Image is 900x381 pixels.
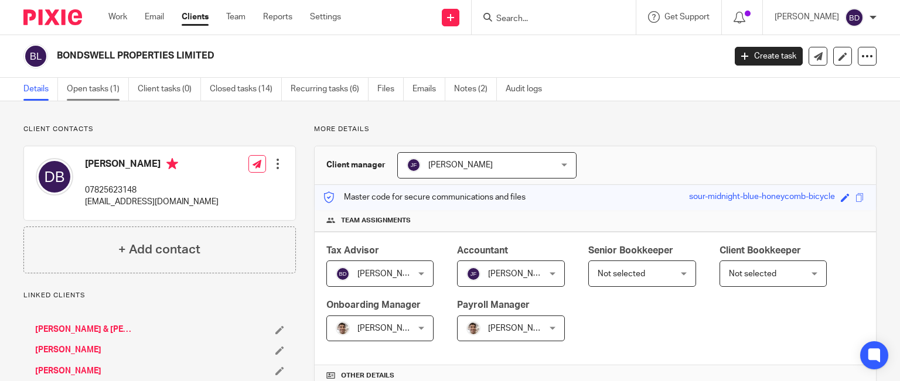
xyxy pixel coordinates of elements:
a: Team [226,11,246,23]
span: [PERSON_NAME] [488,324,553,332]
p: Master code for secure communications and files [323,191,526,203]
p: 07825623148 [85,184,219,196]
span: Other details [341,371,394,380]
a: Email [145,11,164,23]
a: Recurring tasks (6) [291,78,369,101]
a: [PERSON_NAME] [35,344,101,356]
span: Onboarding Manager [326,300,421,310]
span: [PERSON_NAME] [428,161,493,169]
p: Linked clients [23,291,296,300]
a: [PERSON_NAME] & [PERSON_NAME] [35,324,135,335]
p: [PERSON_NAME] [775,11,839,23]
a: Open tasks (1) [67,78,129,101]
a: [PERSON_NAME] [35,365,101,377]
span: Not selected [598,270,645,278]
img: svg%3E [23,44,48,68]
a: Client tasks (0) [138,78,201,101]
a: Notes (2) [454,78,497,101]
p: Client contacts [23,125,296,134]
img: svg%3E [466,267,480,281]
a: Details [23,78,58,101]
img: PXL_20240409_141816916.jpg [336,321,350,335]
span: Payroll Manager [457,300,530,310]
a: Audit logs [506,78,551,101]
img: svg%3E [407,158,421,172]
img: svg%3E [336,267,350,281]
span: Client Bookkeeper [720,246,801,255]
a: Closed tasks (14) [210,78,282,101]
i: Primary [166,158,178,170]
h2: BONDSWELL PROPERTIES LIMITED [57,50,585,62]
p: More details [314,125,877,134]
span: [PERSON_NAME] [488,270,553,278]
h3: Client manager [326,159,386,171]
span: Team assignments [341,216,411,225]
img: svg%3E [845,8,864,27]
h4: [PERSON_NAME] [85,158,219,173]
img: svg%3E [36,158,73,195]
img: PXL_20240409_141816916.jpg [466,321,480,335]
span: Senior Bookkeeper [588,246,673,255]
input: Search [495,14,601,25]
a: Create task [735,47,803,66]
span: Tax Advisor [326,246,379,255]
a: Clients [182,11,209,23]
span: Get Support [664,13,710,21]
img: Pixie [23,9,82,25]
a: Reports [263,11,292,23]
div: sour-midnight-blue-honeycomb-bicycle [689,191,835,204]
span: Accountant [457,246,508,255]
a: Settings [310,11,341,23]
a: Files [377,78,404,101]
span: [PERSON_NAME] [357,270,422,278]
span: Not selected [729,270,776,278]
p: [EMAIL_ADDRESS][DOMAIN_NAME] [85,196,219,208]
a: Emails [412,78,445,101]
a: Work [108,11,127,23]
h4: + Add contact [118,241,200,259]
span: [PERSON_NAME] [357,324,422,332]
